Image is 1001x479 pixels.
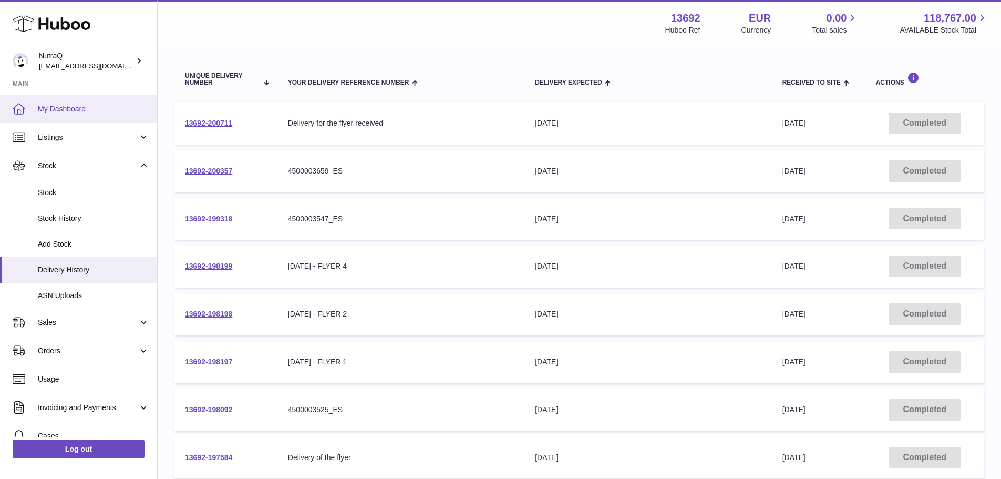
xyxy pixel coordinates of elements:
[38,374,149,384] span: Usage
[535,309,761,319] div: [DATE]
[288,309,514,319] div: [DATE] - FLYER 2
[185,73,257,86] span: Unique Delivery Number
[900,25,988,35] span: AVAILABLE Stock Total
[288,357,514,367] div: [DATE] - FLYER 1
[749,11,771,25] strong: EUR
[288,453,514,463] div: Delivery of the flyer
[38,403,138,413] span: Invoicing and Payments
[535,357,761,367] div: [DATE]
[288,261,514,271] div: [DATE] - FLYER 4
[185,215,232,223] a: 13692-199318
[185,358,232,366] a: 13692-198197
[671,11,700,25] strong: 13692
[782,310,806,318] span: [DATE]
[782,167,806,175] span: [DATE]
[185,310,232,318] a: 13692-198198
[288,405,514,415] div: 4500003525_ES
[782,453,806,462] span: [DATE]
[185,119,232,127] a: 13692-200711
[38,133,138,142] span: Listings
[13,440,145,458] a: Log out
[39,51,133,71] div: NutraQ
[38,188,149,198] span: Stock
[38,239,149,249] span: Add Stock
[782,119,806,127] span: [DATE]
[535,405,761,415] div: [DATE]
[38,346,138,356] span: Orders
[288,118,514,128] div: Delivery for the flyer received
[782,79,841,86] span: Received to Site
[782,262,806,270] span: [DATE]
[13,53,28,69] img: log@nutraq.com
[827,11,847,25] span: 0.00
[535,261,761,271] div: [DATE]
[812,25,859,35] span: Total sales
[741,25,771,35] div: Currency
[185,167,232,175] a: 13692-200357
[782,215,806,223] span: [DATE]
[38,104,149,114] span: My Dashboard
[288,79,409,86] span: Your Delivery Reference Number
[535,453,761,463] div: [DATE]
[782,358,806,366] span: [DATE]
[535,214,761,224] div: [DATE]
[900,11,988,35] a: 118,767.00 AVAILABLE Stock Total
[38,161,138,171] span: Stock
[39,62,154,70] span: [EMAIL_ADDRESS][DOMAIN_NAME]
[38,213,149,223] span: Stock History
[38,291,149,301] span: ASN Uploads
[876,72,974,86] div: Actions
[535,166,761,176] div: [DATE]
[185,405,232,414] a: 13692-198092
[535,79,602,86] span: Delivery Expected
[185,453,232,462] a: 13692-197584
[288,214,514,224] div: 4500003547_ES
[38,265,149,275] span: Delivery History
[924,11,976,25] span: 118,767.00
[288,166,514,176] div: 4500003659_ES
[782,405,806,414] span: [DATE]
[535,118,761,128] div: [DATE]
[185,262,232,270] a: 13692-198199
[665,25,700,35] div: Huboo Ref
[812,11,859,35] a: 0.00 Total sales
[38,431,149,441] span: Cases
[38,318,138,328] span: Sales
